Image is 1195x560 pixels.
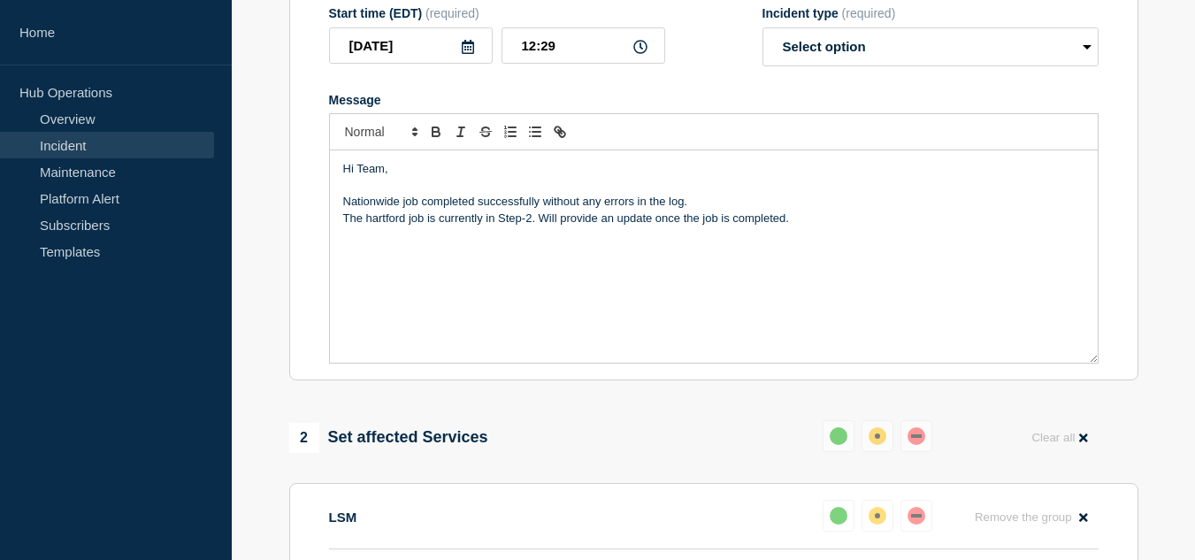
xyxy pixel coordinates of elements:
[548,121,572,142] button: Toggle link
[900,500,932,532] button: down
[343,194,1084,210] p: Nationwide job completed successfully without any errors in the log.
[908,427,925,445] div: down
[289,423,319,453] span: 2
[823,500,854,532] button: up
[330,150,1098,363] div: Message
[823,420,854,452] button: up
[762,6,1099,20] div: Incident type
[498,121,523,142] button: Toggle ordered list
[762,27,1099,66] select: Incident type
[975,510,1072,524] span: Remove the group
[425,6,479,20] span: (required)
[343,161,1084,177] p: Hi Team,
[862,420,893,452] button: affected
[329,93,1099,107] div: Message
[1021,420,1098,455] button: Clear all
[448,121,473,142] button: Toggle italic text
[900,420,932,452] button: down
[862,500,893,532] button: affected
[329,510,357,525] p: LSM
[908,507,925,525] div: down
[830,507,847,525] div: up
[502,27,665,64] input: HH:MM
[964,500,1099,534] button: Remove the group
[830,427,847,445] div: up
[523,121,548,142] button: Toggle bulleted list
[329,6,665,20] div: Start time (EDT)
[869,427,886,445] div: affected
[473,121,498,142] button: Toggle strikethrough text
[329,27,493,64] input: YYYY-MM-DD
[343,211,1084,226] p: The hartford job is currently in Step-2. Will provide an update once the job is completed.
[842,6,896,20] span: (required)
[424,121,448,142] button: Toggle bold text
[289,423,488,453] div: Set affected Services
[337,121,424,142] span: Font size
[869,507,886,525] div: affected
